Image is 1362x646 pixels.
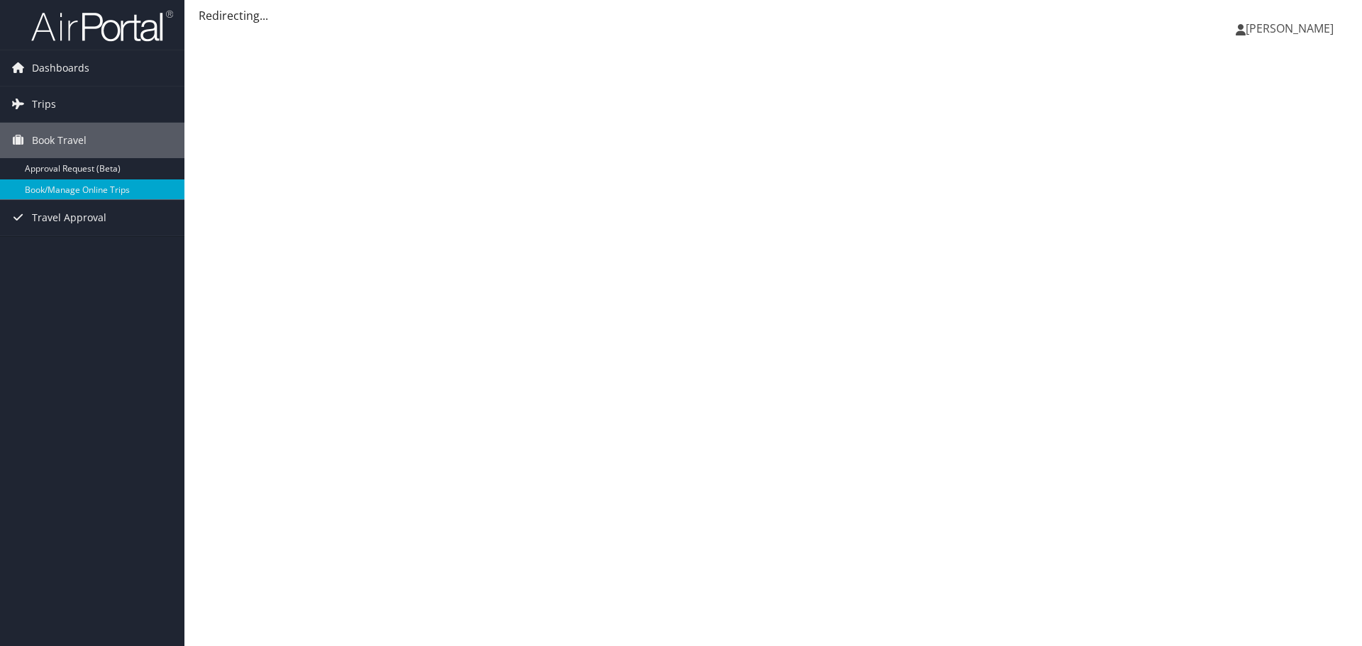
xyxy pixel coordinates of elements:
[32,50,89,86] span: Dashboards
[32,123,87,158] span: Book Travel
[31,9,173,43] img: airportal-logo.png
[1236,7,1348,50] a: [PERSON_NAME]
[1246,21,1334,36] span: [PERSON_NAME]
[32,200,106,235] span: Travel Approval
[32,87,56,122] span: Trips
[199,7,1348,24] div: Redirecting...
